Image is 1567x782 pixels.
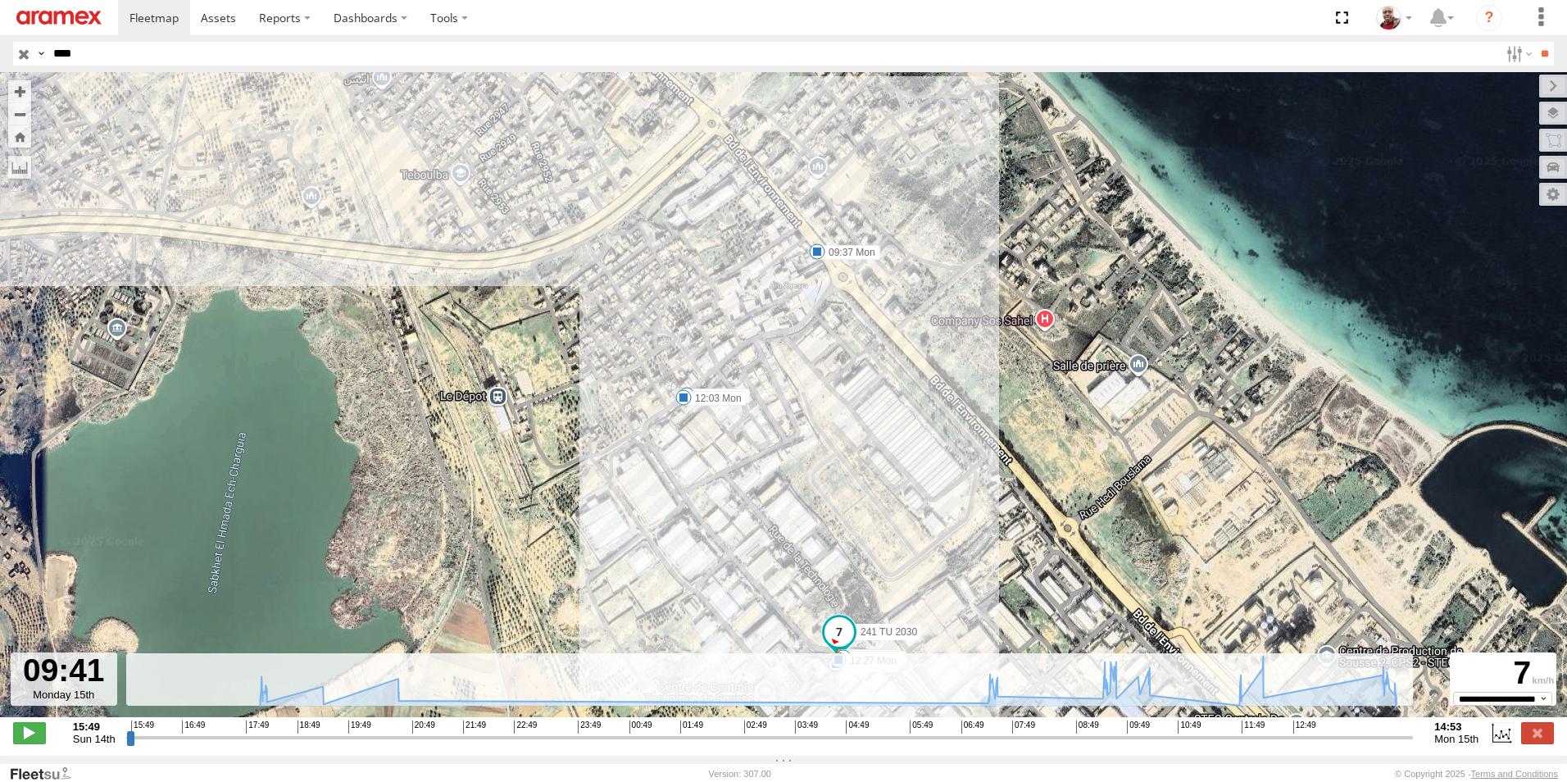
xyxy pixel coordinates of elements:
span: 241 TU 2030 [861,626,917,638]
div: Version: 307.00 [709,769,771,779]
span: 02:49 [744,721,767,734]
div: Majdi Ghannoudi [1370,6,1418,30]
label: Search Filter Options [1500,42,1535,66]
span: Sun 14th Sep 2025 [73,733,116,745]
strong: 14:53 [1434,721,1478,733]
span: 22:49 [514,721,537,734]
span: 18:49 [298,721,320,734]
span: 10:49 [1178,721,1201,734]
div: 7 [1452,655,1554,692]
button: Zoom in [8,80,31,102]
label: Close [1521,722,1554,743]
div: © Copyright 2025 - [1395,769,1558,779]
label: 07:33 Mon [843,651,906,666]
span: 01:49 [680,721,703,734]
span: Mon 15th Sep 2025 [1434,733,1478,745]
span: 08:49 [1076,721,1099,734]
span: 17:49 [246,721,269,734]
span: 06:49 [961,721,984,734]
img: aramex-logo.svg [16,11,102,25]
span: 04:49 [846,721,869,734]
span: 11:49 [1242,721,1265,734]
span: 05:49 [910,721,933,734]
span: 03:49 [795,721,818,734]
label: Search Query [34,42,48,66]
span: 19:49 [348,721,371,734]
label: 10:13 Mon [687,389,750,403]
strong: 15:49 [73,721,116,733]
span: 15:49 [131,721,154,734]
span: 20:49 [412,721,435,734]
i: ? [1476,5,1502,31]
span: 09:49 [1127,721,1150,734]
a: Visit our Website [9,766,84,782]
span: 12:49 [1293,721,1316,734]
span: 21:49 [463,721,486,734]
label: 12:03 Mon [684,391,747,406]
label: Play/Stop [13,722,46,743]
label: Measure [8,156,31,179]
label: 09:37 Mon [817,245,880,260]
a: Terms and Conditions [1471,769,1558,779]
span: 07:49 [1012,721,1035,734]
label: Map Settings [1539,183,1567,206]
span: 00:49 [629,721,652,734]
button: Zoom out [8,102,31,125]
button: Zoom Home [8,125,31,148]
span: 23:49 [578,721,601,734]
label: 10:17 Mon [839,649,902,664]
span: 16:49 [182,721,205,734]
